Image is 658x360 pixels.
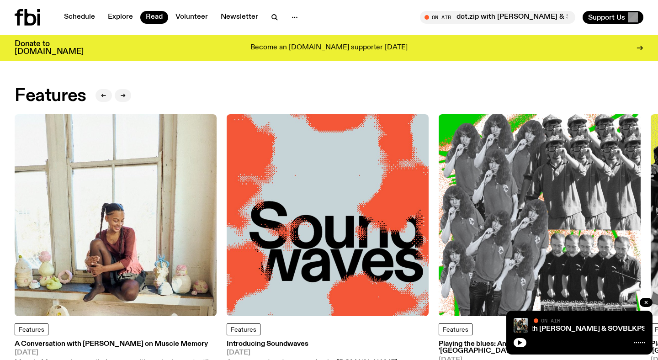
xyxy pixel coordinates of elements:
span: [DATE] [227,349,397,356]
span: Features [443,327,468,333]
span: Support Us [588,13,625,21]
a: Features [439,323,472,335]
p: Become an [DOMAIN_NAME] supporter [DATE] [250,44,408,52]
a: Schedule [58,11,101,24]
a: Features [15,323,48,335]
span: [DATE] [15,349,217,356]
span: Features [231,327,256,333]
h3: A Conversation with [PERSON_NAME] on Muscle Memory [15,341,217,348]
h3: Introducing Soundwaves [227,341,397,348]
h2: Features [15,88,86,104]
a: Read [140,11,168,24]
img: The text Sound waves, with one word stacked upon another, in black text on a bluish-gray backgrou... [227,114,429,316]
a: Features [227,323,260,335]
a: dot.zip with [PERSON_NAME] & SOVBLKPSSY [499,325,656,333]
a: Explore [102,11,138,24]
span: Features [19,327,44,333]
a: Newsletter [215,11,264,24]
a: Volunteer [170,11,213,24]
h3: Playing the blues: An ecosystem of underground hip-hop in '[GEOGRAPHIC_DATA]' - Part 3 [439,341,641,355]
h3: Donate to [DOMAIN_NAME] [15,40,84,56]
button: Support Us [583,11,643,24]
button: On Airdot.zip with [PERSON_NAME] & SOVBLKPSSY [420,11,575,24]
span: On Air [541,318,560,323]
